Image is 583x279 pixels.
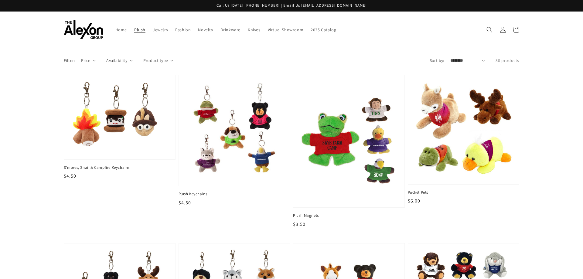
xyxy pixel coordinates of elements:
[217,23,244,36] a: Drinkware
[408,198,420,204] span: $6.00
[179,199,191,206] span: $4.50
[248,27,261,32] span: Knives
[194,23,216,36] a: Novelty
[106,57,132,64] summary: Availability
[408,190,520,195] span: Pocket Pets
[64,173,76,179] span: $4.50
[64,75,176,180] a: S'mores, Snail & Campfire Keychains S'mores, Snail & Campfire Keychains $4.50
[307,23,340,36] a: 2025 Catalog
[179,191,290,197] span: Plush Keychains
[483,23,496,36] summary: Search
[143,57,173,64] summary: Product type
[430,57,444,64] label: Sort by:
[293,75,405,228] a: Plush Magnets Plush Magnets $3.50
[175,27,191,32] span: Fashion
[220,27,240,32] span: Drinkware
[70,81,169,153] img: S'mores, Snail & Campfire Keychains
[64,20,103,39] img: The Alexon Group
[106,57,127,64] span: Availability
[81,57,96,64] summary: Price
[64,57,75,64] p: Filter:
[81,57,90,64] span: Price
[299,81,398,201] img: Plush Magnets
[268,27,304,32] span: Virtual Showroom
[496,57,519,64] p: 30 products
[149,23,172,36] a: Jewelry
[143,57,168,64] span: Product type
[244,23,264,36] a: Knives
[172,23,194,36] a: Fashion
[131,23,149,36] a: Plush
[408,75,520,205] a: Pocket Pets Pocket Pets $6.00
[179,75,290,206] a: Plush Keychains Plush Keychains $4.50
[414,81,513,178] img: Pocket Pets
[115,27,127,32] span: Home
[311,27,336,32] span: 2025 Catalog
[134,27,145,32] span: Plush
[264,23,307,36] a: Virtual Showroom
[198,27,213,32] span: Novelty
[185,81,284,180] img: Plush Keychains
[293,213,405,218] span: Plush Magnets
[293,221,305,227] span: $3.50
[153,27,168,32] span: Jewelry
[64,165,176,170] span: S'mores, Snail & Campfire Keychains
[112,23,131,36] a: Home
